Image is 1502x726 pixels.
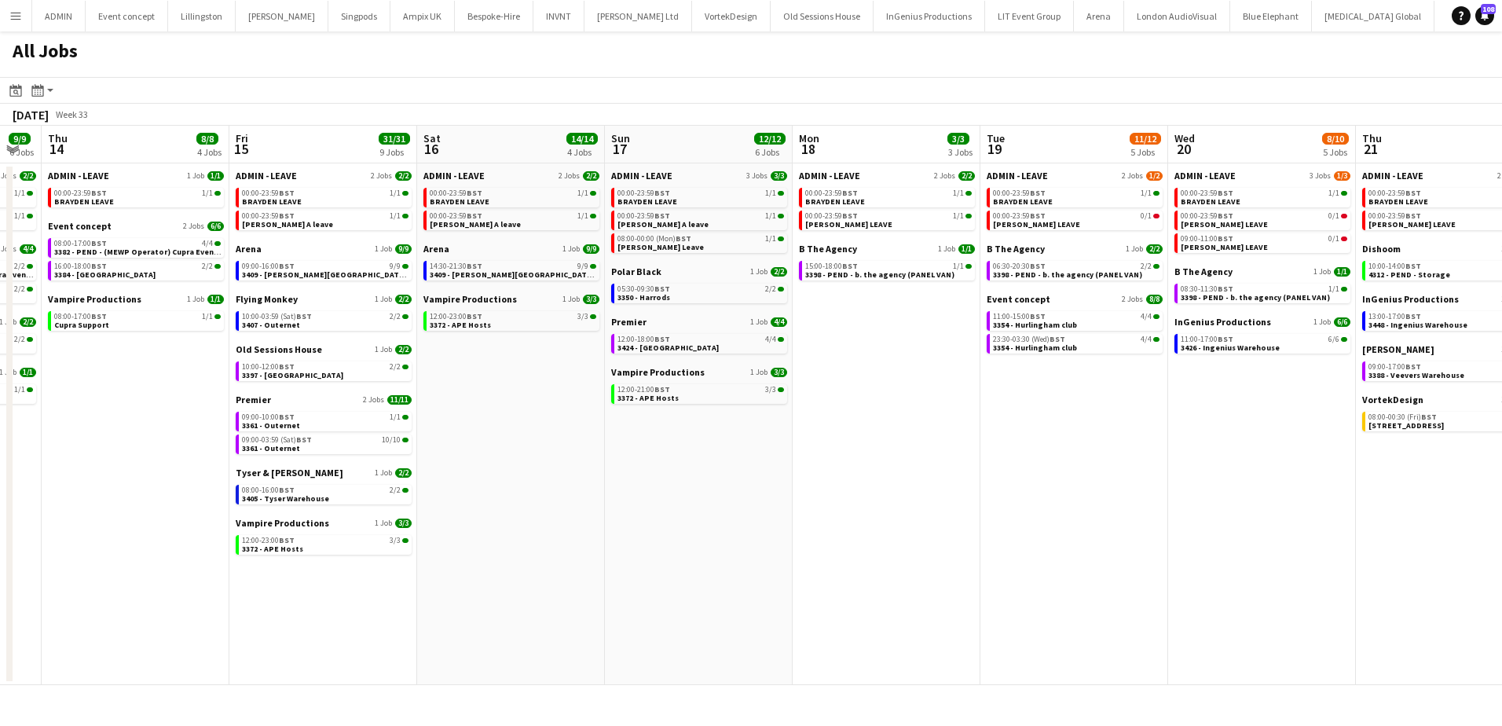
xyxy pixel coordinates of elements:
div: [DATE] [13,107,49,123]
button: Old Sessions House [771,1,874,31]
span: 108 [1481,4,1496,14]
button: London AudioVisual [1124,1,1230,31]
a: 108 [1475,6,1494,25]
button: [MEDICAL_DATA] Global [1312,1,1434,31]
button: Bespoke-Hire [455,1,533,31]
button: VortekDesign [692,1,771,31]
span: Week 33 [52,108,91,120]
button: Arena [1074,1,1124,31]
button: Ampix UK [390,1,455,31]
button: Blue Elephant [1230,1,1312,31]
button: ADMIN [32,1,86,31]
button: [PERSON_NAME] Ltd [584,1,692,31]
button: Singpods [328,1,390,31]
button: InGenius Productions [874,1,985,31]
button: Event concept [86,1,168,31]
button: LIT Event Group [985,1,1074,31]
button: [PERSON_NAME] [236,1,328,31]
button: Lillingston [168,1,236,31]
button: INVNT [533,1,584,31]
